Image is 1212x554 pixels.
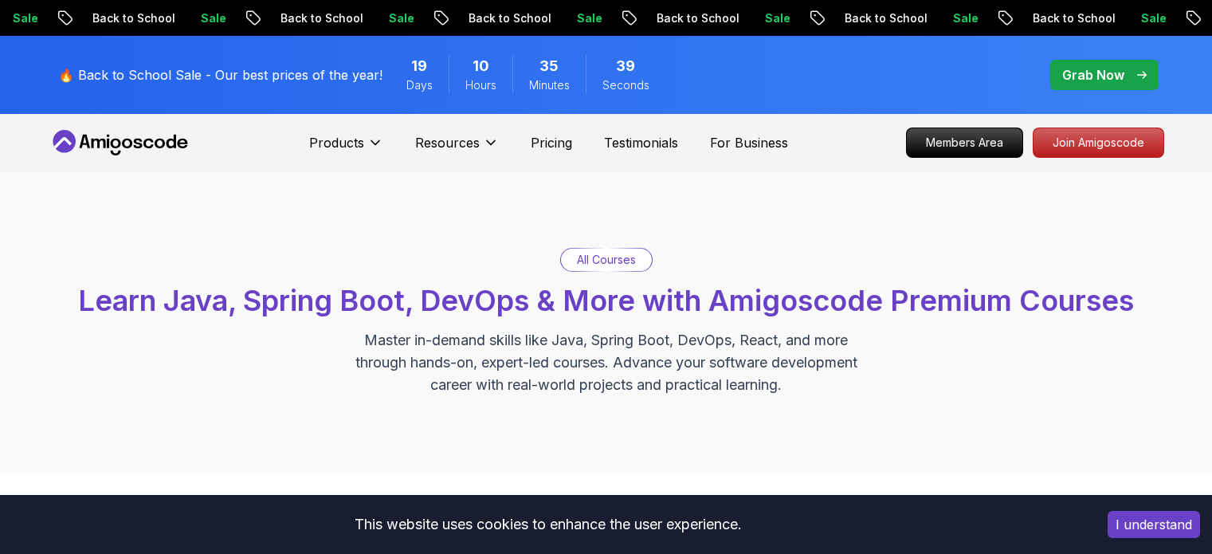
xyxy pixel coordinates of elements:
[710,133,788,152] a: For Business
[906,128,1023,158] a: Members Area
[751,10,802,26] p: Sale
[187,10,238,26] p: Sale
[1062,65,1124,84] p: Grab Now
[643,10,751,26] p: Back to School
[406,77,433,93] span: Days
[415,133,499,165] button: Resources
[577,252,636,268] p: All Courses
[1019,10,1128,26] p: Back to School
[1034,128,1163,157] p: Join Amigoscode
[309,133,364,152] p: Products
[1128,10,1179,26] p: Sale
[602,77,649,93] span: Seconds
[339,329,874,396] p: Master in-demand skills like Java, Spring Boot, DevOps, React, and more through hands-on, expert-...
[58,65,382,84] p: 🔥 Back to School Sale - Our best prices of the year!
[473,55,489,77] span: 10 Hours
[563,10,614,26] p: Sale
[831,10,939,26] p: Back to School
[465,77,496,93] span: Hours
[1108,511,1200,538] button: Accept cookies
[79,10,187,26] p: Back to School
[78,283,1134,318] span: Learn Java, Spring Boot, DevOps & More with Amigoscode Premium Courses
[411,55,427,77] span: 19 Days
[455,10,563,26] p: Back to School
[1033,128,1164,158] a: Join Amigoscode
[907,128,1022,157] p: Members Area
[309,133,383,165] button: Products
[267,10,375,26] p: Back to School
[539,55,559,77] span: 35 Minutes
[604,133,678,152] a: Testimonials
[529,77,570,93] span: Minutes
[531,133,572,152] a: Pricing
[415,133,480,152] p: Resources
[12,507,1084,542] div: This website uses cookies to enhance the user experience.
[939,10,990,26] p: Sale
[375,10,426,26] p: Sale
[616,55,635,77] span: 39 Seconds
